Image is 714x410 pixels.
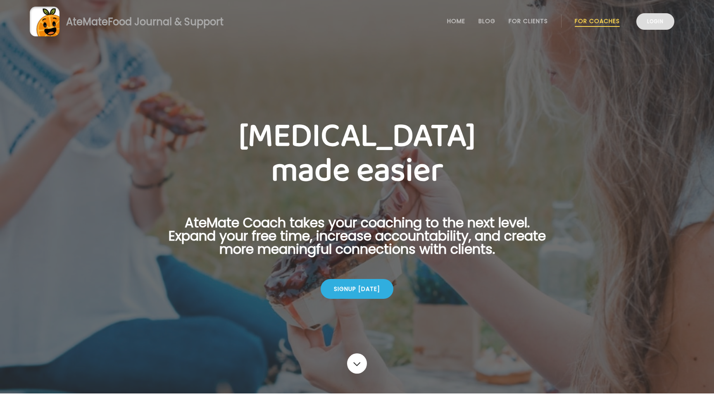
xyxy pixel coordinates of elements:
a: Login [636,13,674,30]
div: AteMate [59,14,224,29]
a: For Coaches [575,18,620,24]
span: Food Journal & Support [108,15,224,29]
a: Home [447,18,465,24]
div: Signup [DATE] [321,279,393,299]
h1: [MEDICAL_DATA] made easier [155,119,559,188]
p: AteMate Coach takes your coaching to the next level. Expand your free time, increase accountabili... [155,216,559,266]
a: Blog [478,18,495,24]
a: For Clients [509,18,548,24]
a: AteMateFood Journal & Support [30,7,684,36]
